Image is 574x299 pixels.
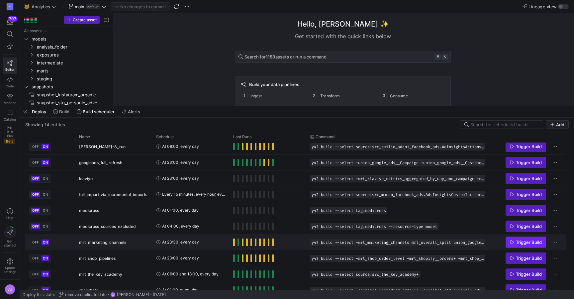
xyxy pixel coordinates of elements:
[3,255,17,277] a: Spacesettings
[79,203,99,218] span: medicross
[23,91,110,99] div: Press SPACE to select this row.
[516,240,542,245] span: Trigger Build
[516,192,542,197] span: Trigger Build
[23,292,55,297] span: Deploy this state:
[43,176,48,180] span: ON
[442,54,448,60] kbd: k
[7,3,13,10] div: AV
[236,51,451,63] button: Search for1153assets or run a command⌘k
[43,256,48,260] span: ON
[23,43,110,51] div: Press SPACE to select this row.
[86,4,100,9] span: default
[32,35,109,43] span: models
[128,109,140,114] span: Alerts
[506,221,546,232] button: Trigger Build
[25,234,566,250] div: Press SPACE to select this row.
[24,4,29,9] span: 🐱
[32,208,39,212] span: OFF
[162,154,199,170] span: At 23:00, every day
[233,135,251,139] span: Last Runs
[516,208,542,213] span: Trigger Build
[6,84,14,88] span: Code
[79,250,116,266] span: mrt_shop_pipelines
[79,219,136,234] span: medicross_sources_excluded
[119,106,143,117] button: Alerts
[312,224,437,229] span: y42 build --select tag:medicross --resource-type model
[32,83,109,91] span: snapshots
[3,91,17,107] a: Monitor
[37,75,109,83] span: staging
[32,109,46,114] span: Deploy
[3,16,17,28] button: 797
[73,18,97,22] span: Create asset
[32,224,39,228] span: OFF
[156,135,174,139] span: Schedule
[23,99,110,107] a: snapshot_stg_personio_advertace__employees​​​​​​​
[43,192,48,196] span: ON
[516,255,542,261] span: Trigger Build
[3,74,17,91] a: Code
[23,51,110,59] div: Press SPACE to select this row.
[79,135,90,139] span: Name
[312,272,419,277] span: y42 build --select source:src_the_key_academy+
[25,282,566,298] div: Press SPACE to select this row.
[162,250,199,266] span: At 23:00, every day
[312,240,484,245] span: y42 build --select +mrt_marketing_channels mrt_overall_split union_google_ads__Campaign+ union_go...
[3,205,17,223] button: Help
[79,171,93,186] span: klaviyo
[79,155,122,170] span: googleads_full_refresh
[312,192,484,197] span: y42 build --select source:src_macan_facebook_ads.AdsInsightsCustomIncremental source:src_macan_fa...
[50,106,72,117] button: Build
[59,109,69,114] span: Build
[43,272,48,276] span: ON
[470,122,539,127] input: Search for scheduled builds
[75,4,84,9] span: main
[32,4,50,9] span: Analytics
[65,292,107,297] span: remove duplicate date
[24,29,42,33] div: All assets
[37,43,109,51] span: analysis_folder
[32,192,39,196] span: OFF
[43,240,48,244] span: ON
[79,139,126,154] span: [PERSON_NAME]-8_run
[110,292,116,297] div: VU
[162,202,199,218] span: At 01:00, every day
[506,189,546,200] button: Trigger Build
[506,237,546,248] button: Trigger Build
[266,54,275,59] strong: 1153
[23,91,110,99] a: snapshot_instagram_organic​​​​​​​
[506,252,546,264] button: Trigger Build
[4,266,16,274] span: Space settings
[37,67,109,75] span: marts
[23,83,110,91] div: Press SPACE to select this row.
[79,266,122,282] span: mrt_the_key_academy
[5,67,15,71] span: Editor
[23,75,110,83] div: Press SPACE to select this row.
[43,208,48,212] span: ON
[25,139,566,154] div: Press SPACE to select this row.
[556,122,564,127] span: Add
[516,271,542,277] span: Trigger Build
[506,268,546,280] button: Trigger Build
[32,240,39,244] span: OFF
[117,292,149,297] span: [PERSON_NAME]
[37,99,103,107] span: snapshot_stg_personio_advertace__employees​​​​​​​
[43,288,48,292] span: ON
[4,101,16,105] span: Monitor
[57,290,167,299] button: remove duplicate dateVU[PERSON_NAME][DATE]
[3,224,17,250] button: Getstarted
[79,187,147,202] span: full_import_via_incremental_imports
[7,134,13,138] span: PRs
[516,176,542,181] span: Trigger Build
[25,122,65,127] div: Showing 14 entries
[162,266,219,282] span: At 06:00 and 18:00, every day
[162,282,199,298] span: At 01:00, every day
[8,16,18,22] div: 797
[4,139,15,144] span: Beta
[249,82,299,87] span: Build your data pipelines
[516,144,542,149] span: Trigger Build
[3,282,17,296] button: VU
[162,234,199,250] span: At 23:30, every day
[79,282,98,298] span: snapshots
[32,176,39,180] span: OFF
